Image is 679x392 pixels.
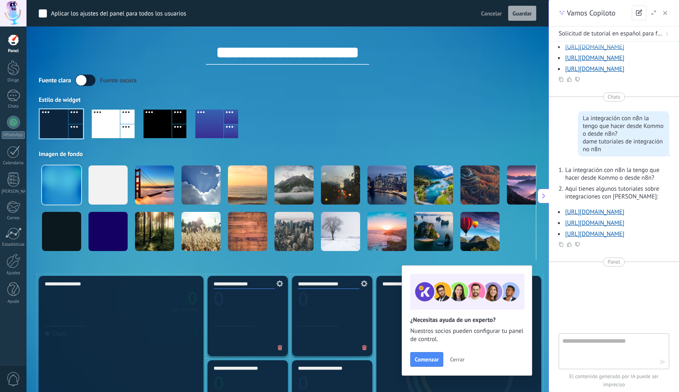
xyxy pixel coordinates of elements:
div: Ayuda [2,299,25,304]
div: Estilo de widget [39,96,536,104]
div: Fuente oscura [100,77,137,84]
button: Cancelar [478,7,505,20]
font: [PERSON_NAME] [2,189,34,194]
h2: ¿Necesitas ayuda de un experto? [410,316,524,324]
a: [URL][DOMAIN_NAME] [565,65,624,73]
font: Panel [8,48,18,54]
p: La integración con n8n la tengo que hacer desde Kommo o desde n8n? [565,166,659,182]
font: Calendario [3,160,23,166]
a: [URL][DOMAIN_NAME] [565,219,624,227]
div: Fuente clara [39,77,71,84]
a: [URL][DOMAIN_NAME] [565,54,624,62]
span: Solicitud de tutorial en español para funciones e integraciones de Kommo [559,30,663,38]
button: Solicitud de tutorial en español para funciones e integraciones de Kommo [549,26,679,42]
font: Correo [7,215,20,221]
font: WhatsApp [4,132,23,138]
div: Imagen de fondo [39,150,536,158]
span: Cerrar [450,357,464,362]
span: Nuestros socios pueden configurar tu panel de control. [410,327,524,344]
font: Guardar [513,10,532,17]
p: Aquí tienes algunos tutoriales sobre integraciones con [PERSON_NAME]: [565,185,659,200]
font: La integración con n8n la tengo que hacer desde Kommo o desde n8n? dame tutoriales de integración... [583,115,664,153]
font: Chats [608,93,620,100]
font: Cancelar [481,10,502,17]
button: Cerrar [446,353,468,366]
div: Aplicar los ajustes del panel para todos los usuarios [51,10,186,18]
a: [URL][DOMAIN_NAME] [565,43,624,51]
span: Comenzar [415,357,439,362]
a: [URL][DOMAIN_NAME] [565,230,624,238]
button: Comenzar [410,352,443,367]
span: El contenido generado por IA puede ser impreciso [559,372,669,389]
font: Chats [8,104,18,109]
font: Panel [608,258,620,265]
a: [URL][DOMAIN_NAME] [565,208,624,216]
div: Ajustes [2,271,25,276]
font: Vamos Copiloto [567,8,615,18]
div: Estadísticas [2,242,25,247]
button: Guardar [508,6,536,21]
font: Dirige [7,77,19,83]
